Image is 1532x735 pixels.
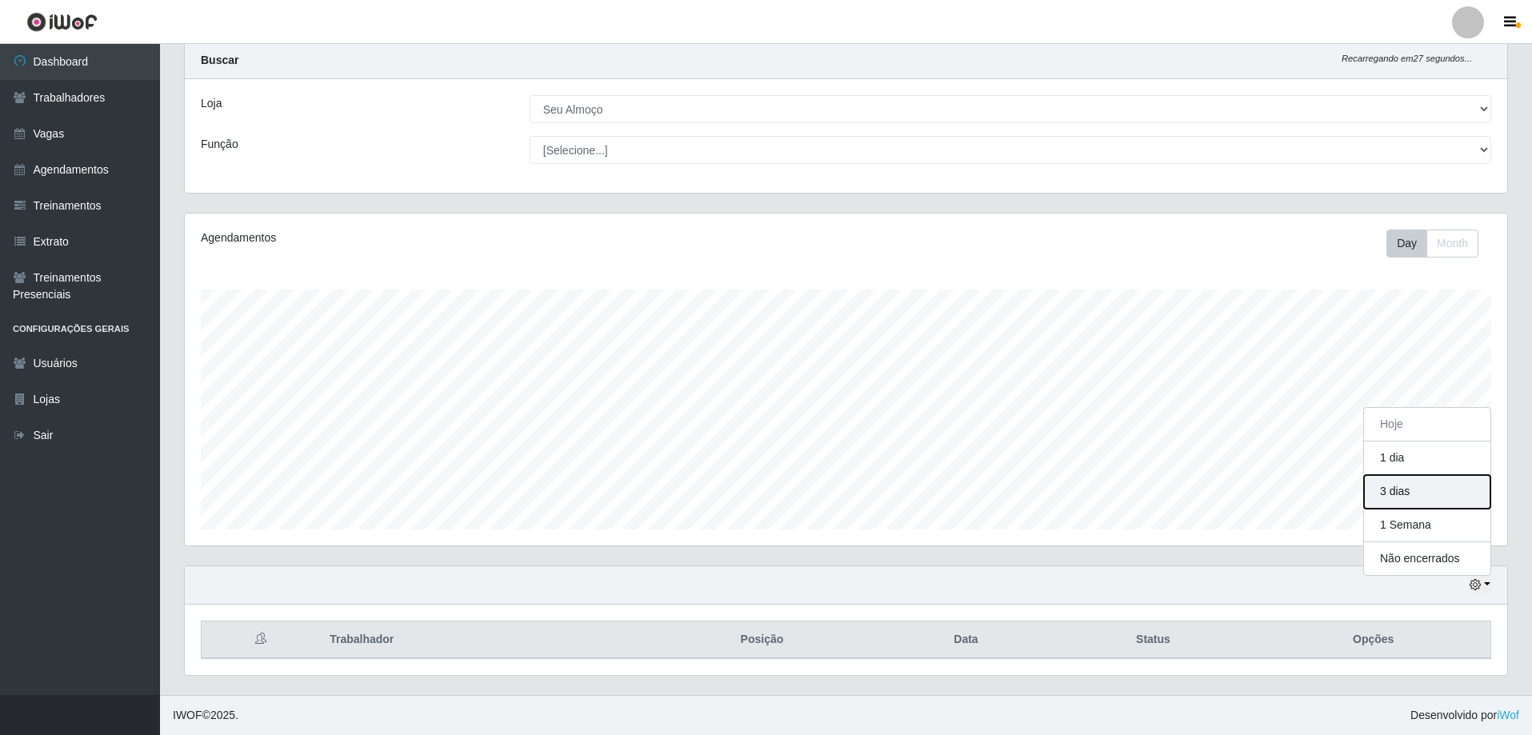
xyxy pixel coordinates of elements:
th: Posição [642,621,882,659]
a: iWof [1497,709,1519,721]
th: Opções [1256,621,1490,659]
span: Desenvolvido por [1410,707,1519,724]
img: CoreUI Logo [26,12,98,32]
span: IWOF [173,709,202,721]
button: Não encerrados [1364,542,1490,575]
i: Recarregando em 27 segundos... [1342,54,1472,63]
button: 1 dia [1364,441,1490,475]
div: Agendamentos [201,230,725,246]
button: 3 dias [1364,475,1490,509]
th: Data [882,621,1050,659]
div: Toolbar with button groups [1386,230,1491,258]
button: 1 Semana [1364,509,1490,542]
button: Day [1386,230,1427,258]
th: Status [1050,621,1256,659]
span: © 2025 . [173,707,238,724]
th: Trabalhador [320,621,642,659]
strong: Buscar [201,54,238,66]
label: Função [201,136,238,153]
button: Hoje [1364,408,1490,441]
label: Loja [201,95,222,112]
div: First group [1386,230,1478,258]
button: Month [1426,230,1478,258]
